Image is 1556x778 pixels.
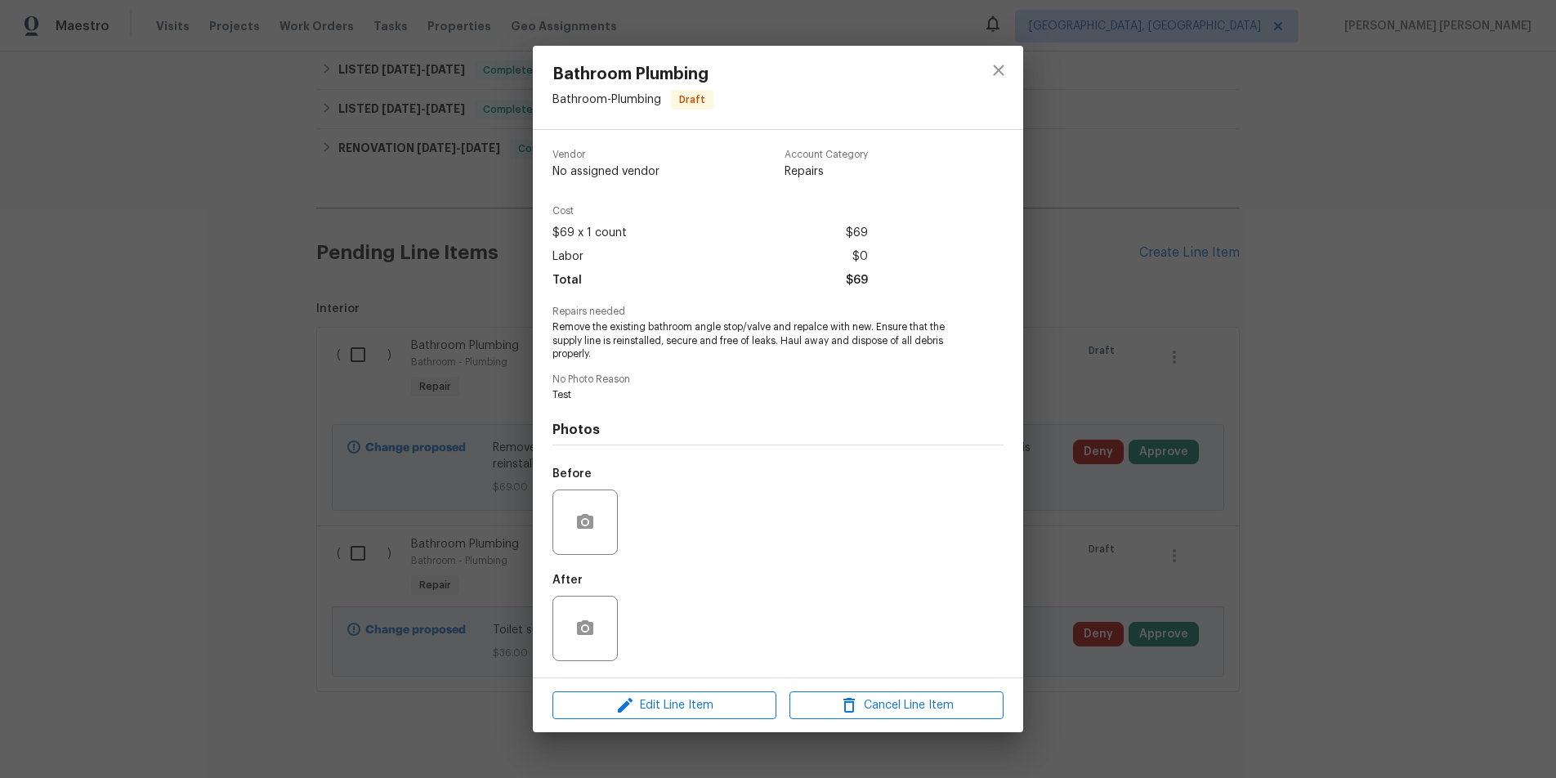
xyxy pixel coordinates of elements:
span: $69 [846,221,868,245]
span: Test [552,388,959,402]
span: Labor [552,245,583,269]
span: Repairs [785,163,868,180]
button: Cancel Line Item [789,691,1004,720]
span: Total [552,269,582,293]
button: close [979,51,1018,90]
span: $0 [852,245,868,269]
h5: After [552,575,583,586]
span: Account Category [785,150,868,160]
h5: Before [552,468,592,480]
span: Vendor [552,150,660,160]
span: No assigned vendor [552,163,660,180]
span: Bathroom Plumbing [552,65,713,83]
span: Cost [552,206,868,217]
span: Remove the existing bathroom angle stop/valve and repalce with new. Ensure that the supply line i... [552,320,959,361]
button: Edit Line Item [552,691,776,720]
span: Edit Line Item [557,695,771,716]
span: Draft [673,92,712,108]
span: $69 x 1 count [552,221,627,245]
span: Cancel Line Item [794,695,999,716]
h4: Photos [552,422,1004,438]
span: No Photo Reason [552,374,1004,385]
span: Repairs needed [552,306,1004,317]
span: Bathroom - Plumbing [552,93,661,105]
span: $69 [846,269,868,293]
